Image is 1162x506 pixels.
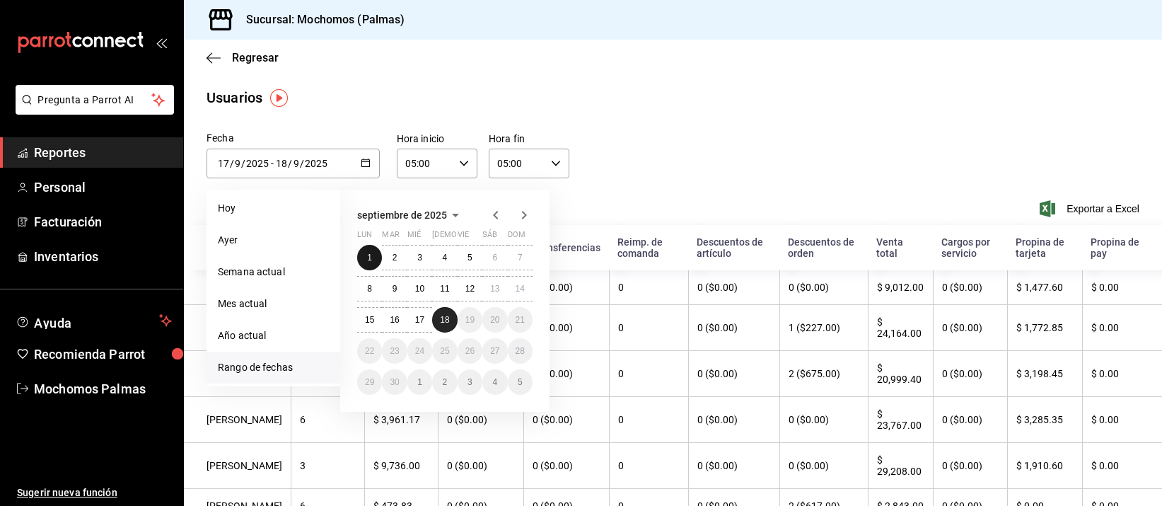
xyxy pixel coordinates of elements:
[17,485,172,500] span: Sugerir nueva función
[1007,443,1081,489] th: $ 1,910.60
[518,377,523,387] abbr: 5 de octubre de 2025
[467,377,472,387] abbr: 3 de octubre de 2025
[415,315,424,325] abbr: 17 de septiembre de 2025
[390,346,399,356] abbr: 23 de septiembre de 2025
[1007,225,1081,270] th: Propina de tarjeta
[779,443,867,489] th: 0 ($0.00)
[432,369,457,395] button: 2 de octubre de 2025
[234,158,241,169] input: Month
[184,225,291,270] th: Nombre
[357,276,382,301] button: 8 de septiembre de 2025
[207,87,262,108] div: Usuarios
[235,11,405,28] h3: Sucursal: Mochomos (Palmas)
[207,224,340,256] li: Ayer
[933,305,1007,351] th: 0 ($0.00)
[184,397,291,443] th: [PERSON_NAME]
[933,225,1007,270] th: Cargos por servicio
[34,312,153,329] span: Ayuda
[516,315,525,325] abbr: 21 de septiembre de 2025
[270,89,288,107] button: Tooltip marker
[1082,443,1162,489] th: $ 0.00
[357,230,372,245] abbr: lunes
[407,369,432,395] button: 1 de octubre de 2025
[390,315,399,325] abbr: 16 de septiembre de 2025
[508,276,533,301] button: 14 de septiembre de 2025
[779,397,867,443] th: 0 ($0.00)
[467,253,472,263] abbr: 5 de septiembre de 2025
[1082,305,1162,351] th: $ 0.00
[489,134,569,144] label: Hora fin
[1082,397,1162,443] th: $ 0.00
[508,338,533,364] button: 28 de septiembre de 2025
[432,307,457,333] button: 18 de septiembre de 2025
[304,158,328,169] input: Year
[207,288,340,320] li: Mes actual
[397,134,477,144] label: Hora inicio
[357,369,382,395] button: 29 de septiembre de 2025
[482,245,507,270] button: 6 de septiembre de 2025
[415,284,424,294] abbr: 10 de septiembre de 2025
[688,225,780,270] th: Descuentos de artículo
[382,230,399,245] abbr: martes
[490,315,499,325] abbr: 20 de septiembre de 2025
[184,305,291,351] th: [PERSON_NAME]
[490,346,499,356] abbr: 27 de septiembre de 2025
[609,351,688,397] th: 0
[508,307,533,333] button: 21 de septiembre de 2025
[458,276,482,301] button: 12 de septiembre de 2025
[291,397,364,443] th: 6
[1042,200,1139,217] button: Exportar a Excel
[393,253,397,263] abbr: 2 de septiembre de 2025
[868,305,934,351] th: $ 24,164.00
[779,225,867,270] th: Descuentos de orden
[609,305,688,351] th: 0
[458,230,469,245] abbr: viernes
[407,276,432,301] button: 10 de septiembre de 2025
[364,397,437,443] th: $ 3,961.17
[933,270,1007,305] th: 0 ($0.00)
[407,307,432,333] button: 17 de septiembre de 2025
[508,369,533,395] button: 5 de octubre de 2025
[293,158,300,169] input: Month
[523,397,609,443] th: 0 ($0.00)
[432,245,457,270] button: 4 de septiembre de 2025
[34,345,172,364] span: Recomienda Parrot
[465,284,475,294] abbr: 12 de septiembre de 2025
[367,284,372,294] abbr: 8 de septiembre de 2025
[432,276,457,301] button: 11 de septiembre de 2025
[440,315,449,325] abbr: 18 de septiembre de 2025
[933,351,1007,397] th: 0 ($0.00)
[440,284,449,294] abbr: 11 de septiembre de 2025
[779,305,867,351] th: 1 ($227.00)
[523,443,609,489] th: 0 ($0.00)
[382,307,407,333] button: 16 de septiembre de 2025
[609,225,688,270] th: Reimp. de comanda
[438,443,523,489] th: 0 ($0.00)
[868,270,934,305] th: $ 9,012.00
[393,284,397,294] abbr: 9 de septiembre de 2025
[38,93,152,108] span: Pregunta a Parrot AI
[365,377,374,387] abbr: 29 de septiembre de 2025
[1007,270,1081,305] th: $ 1,477.60
[868,397,934,443] th: $ 23,767.00
[407,245,432,270] button: 3 de septiembre de 2025
[207,51,279,64] button: Regresar
[382,245,407,270] button: 2 de septiembre de 2025
[779,351,867,397] th: 2 ($675.00)
[34,143,172,162] span: Reportes
[184,270,291,305] th: [PERSON_NAME]
[688,397,780,443] th: 0 ($0.00)
[516,284,525,294] abbr: 14 de septiembre de 2025
[688,270,780,305] th: 0 ($0.00)
[432,338,457,364] button: 25 de septiembre de 2025
[458,338,482,364] button: 26 de septiembre de 2025
[482,369,507,395] button: 4 de octubre de 2025
[458,307,482,333] button: 19 de septiembre de 2025
[415,346,424,356] abbr: 24 de septiembre de 2025
[779,270,867,305] th: 0 ($0.00)
[417,253,422,263] abbr: 3 de septiembre de 2025
[933,397,1007,443] th: 0 ($0.00)
[34,379,172,398] span: Mochomos Palmas
[465,346,475,356] abbr: 26 de septiembre de 2025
